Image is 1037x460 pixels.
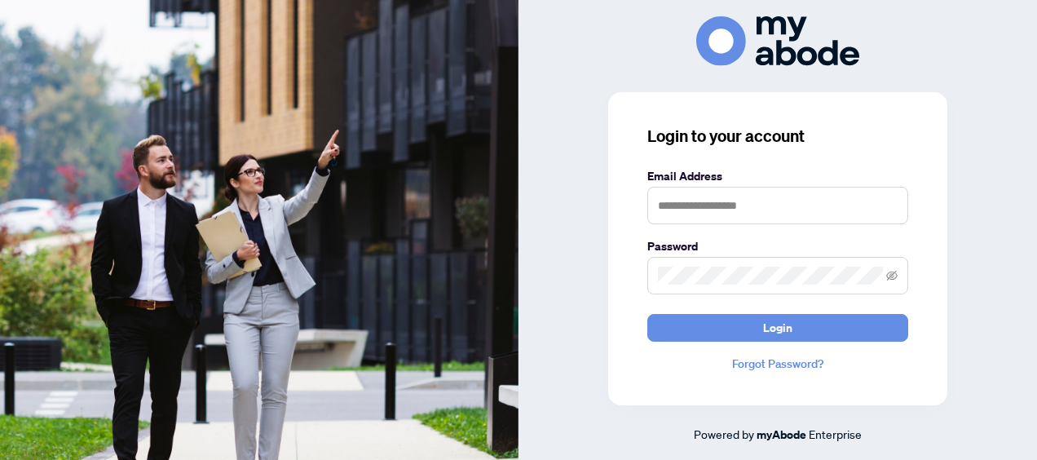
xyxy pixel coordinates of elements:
[694,427,754,441] span: Powered by
[696,16,859,66] img: ma-logo
[647,167,908,185] label: Email Address
[647,355,908,373] a: Forgot Password?
[647,314,908,342] button: Login
[809,427,862,441] span: Enterprise
[763,315,792,341] span: Login
[757,426,806,444] a: myAbode
[886,270,898,281] span: eye-invisible
[647,237,908,255] label: Password
[647,125,908,148] h3: Login to your account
